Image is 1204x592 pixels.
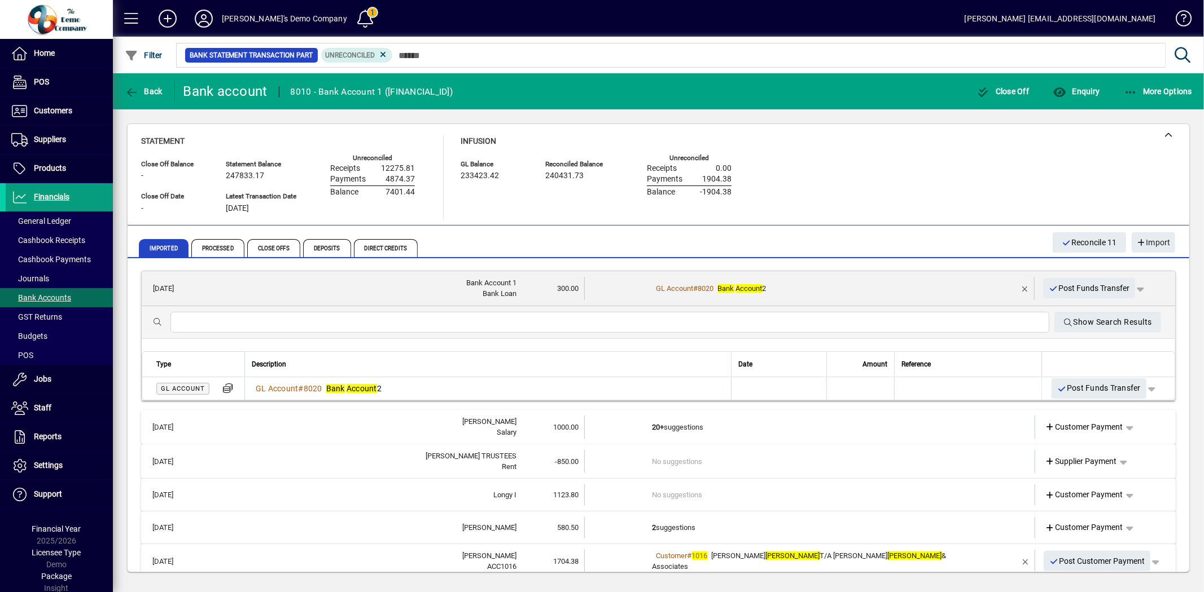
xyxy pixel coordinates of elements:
span: Import [1136,233,1171,252]
span: Licensee Type [32,548,81,557]
td: [DATE] [147,550,200,573]
a: Customer Payment [1041,485,1128,505]
span: Payments [647,175,682,184]
span: Bank Statement Transaction Part [190,50,313,61]
span: Reports [34,432,62,441]
button: Profile [186,8,222,29]
span: Receipts [330,164,360,173]
span: Post Funds Transfer [1057,379,1141,397]
em: [PERSON_NAME] [766,551,820,560]
mat-chip: Reconciliation Status: Unreconciled [321,48,393,63]
span: # [299,384,304,393]
a: Bank Accounts [6,288,113,307]
span: Direct Credits [354,239,418,257]
div: Bank Loan [200,288,516,299]
a: GL Account#8020 [653,282,718,294]
mat-expansion-panel-header: [DATE]Longy I1123.80No suggestionsCustomer Payment [141,479,1176,511]
span: POS [34,77,49,86]
span: 2 [718,284,767,293]
span: -1904.38 [700,188,732,197]
a: Supplier Payment [1041,451,1122,471]
button: More Options [1121,81,1196,101]
span: 7401.44 [386,188,415,197]
button: Import [1132,232,1175,253]
app-page-header-button: Back [113,81,175,101]
span: Processed [191,239,244,257]
span: Budgets [11,332,47,341]
span: 2 [326,384,382,393]
span: Supplier Payment [1045,456,1117,467]
span: Financials [34,192,69,201]
div: Salary [200,427,516,438]
a: Knowledge Base [1167,2,1190,39]
mat-expansion-panel-header: [DATE]Bank Account 1Bank Loan300.00GL Account#8020Bank Account2Post Funds Transfer [142,271,1175,306]
span: Close Off [977,87,1030,96]
span: POS [11,351,33,360]
span: Imported [139,239,189,257]
span: Show Search Results [1063,313,1152,332]
span: Type [156,358,171,370]
a: Customer Payment [1041,417,1128,437]
span: Settings [34,461,63,470]
span: GL Account [656,284,694,293]
a: Cashbook Payments [6,250,113,269]
button: Remove [1016,279,1034,297]
div: CARTER TRUSTEES [200,450,516,462]
span: 580.50 [557,523,579,532]
span: Receipts [647,164,677,173]
span: Customer [656,551,688,560]
span: Post Funds Transfer [1049,279,1130,298]
button: Post Funds Transfer [1052,378,1146,399]
button: Filter [122,45,165,65]
td: [DATE] [147,484,200,506]
span: 8020 [304,384,322,393]
button: Reconcile 11 [1053,232,1127,253]
label: Unreconciled [669,154,709,162]
td: [DATE] [147,416,200,439]
a: Settings [6,452,113,480]
b: 20+ [653,423,664,431]
span: More Options [1124,87,1193,96]
span: GST Returns [11,312,62,321]
em: 1016 [692,551,708,560]
a: Products [6,154,113,183]
span: # [688,551,692,560]
span: Enquiry [1053,87,1100,96]
span: GL Balance [461,161,528,168]
span: 247833.17 [226,171,264,180]
td: [DATE] [147,450,200,473]
span: Close Off Balance [141,161,209,168]
mat-expansion-panel-header: [DATE][PERSON_NAME]Salary1000.0020+suggestionsCustomer Payment [141,410,1176,444]
td: suggestions [653,517,969,538]
span: Reconcile 11 [1062,233,1118,252]
span: Support [34,489,62,498]
span: [DATE] [226,204,249,213]
div: [DATE]Bank Account 1Bank Loan300.00GL Account#8020Bank Account2Post Funds Transfer [142,306,1175,400]
span: Deposits [303,239,351,257]
span: Products [34,164,66,173]
em: Bank [326,384,345,393]
span: -850.00 [555,457,579,466]
span: Financial Year [32,524,81,533]
span: Customer Payment [1045,489,1123,501]
td: No suggestions [653,484,969,506]
span: 8020 [698,284,714,293]
label: Unreconciled [353,154,392,162]
em: Bank [718,284,734,293]
td: No suggestions [653,450,969,473]
span: GL Account [161,385,205,392]
span: Balance [330,188,358,197]
span: Customer Payment [1045,522,1123,533]
span: Home [34,48,55,58]
a: Suppliers [6,126,113,154]
button: Enquiry [1050,81,1102,101]
div: Bank account [183,82,268,100]
a: Staff [6,394,113,422]
span: - [141,204,143,213]
div: 8010 - Bank Account 1 ([FINANCIAL_ID]) [291,83,453,101]
mat-expansion-panel-header: [DATE][PERSON_NAME] TRUSTEESRent-850.00No suggestionsSupplier Payment [141,444,1176,479]
div: Amanda Johns [200,416,516,427]
div: Georgison [200,550,516,562]
span: Cashbook Receipts [11,236,85,245]
span: Amount [862,358,887,370]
